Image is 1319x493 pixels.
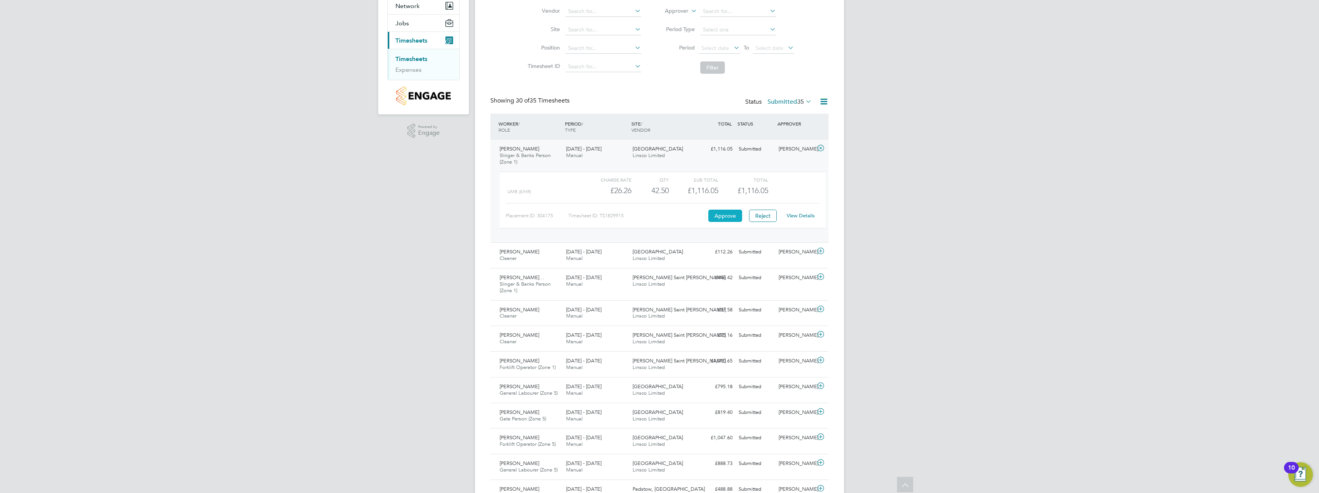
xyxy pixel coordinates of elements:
[660,26,695,33] label: Period Type
[776,381,816,393] div: [PERSON_NAME]
[566,383,601,390] span: [DATE] - [DATE]
[776,117,816,131] div: APPROVER
[565,61,641,72] input: Search for...
[633,281,665,287] span: Linsco Limited
[660,44,695,51] label: Period
[787,212,815,219] a: View Details
[738,186,768,195] span: £1,116.05
[696,406,736,419] div: £819.40
[776,271,816,284] div: [PERSON_NAME]
[708,210,742,222] button: Approve
[633,255,665,261] span: Linsco Limited
[776,406,816,419] div: [PERSON_NAME]
[525,63,560,69] label: Timesheet ID
[633,467,665,473] span: Linsco Limited
[696,143,736,156] div: £1,116.05
[566,467,583,473] span: Manual
[395,66,422,73] a: Expenses
[736,457,776,470] div: Submitted
[395,2,420,10] span: Network
[516,97,570,104] span: 35 Timesheets
[700,61,725,74] button: Filter
[500,306,539,313] span: [PERSON_NAME]
[418,124,440,130] span: Powered by
[500,441,556,447] span: Forklift Operator (Zone 5)
[1288,462,1313,487] button: Open Resource Center, 10 new notifications
[566,313,583,319] span: Manual
[696,381,736,393] div: £795.18
[633,332,726,338] span: [PERSON_NAME] Saint [PERSON_NAME]
[566,486,601,492] span: [DATE] - [DATE]
[525,7,560,14] label: Vendor
[565,43,641,54] input: Search for...
[776,246,816,258] div: [PERSON_NAME]
[500,274,544,281] span: [PERSON_NAME]…
[696,329,736,342] div: £75.16
[633,364,665,371] span: Linsco Limited
[565,127,576,133] span: TYPE
[500,152,551,165] span: Slinger & Banks Person (Zone 1)
[500,486,539,492] span: [PERSON_NAME]
[566,338,583,345] span: Manual
[776,304,816,316] div: [PERSON_NAME]
[736,143,776,156] div: Submitted
[718,175,768,184] div: Total
[696,271,736,284] div: £446.42
[563,117,630,137] div: PERIOD
[566,434,601,441] span: [DATE] - [DATE]
[582,175,631,184] div: Charge rate
[566,460,601,467] span: [DATE] - [DATE]
[736,381,776,393] div: Submitted
[630,117,696,137] div: SITE
[388,15,459,31] button: Jobs
[633,274,726,281] span: [PERSON_NAME] Saint [PERSON_NAME]
[696,304,736,316] div: £37.58
[500,338,517,345] span: Cleaner
[776,329,816,342] div: [PERSON_NAME]
[700,25,776,35] input: Select one
[566,255,583,261] span: Manual
[500,281,551,294] span: Slinger & Banks Person (Zone 1)
[396,86,450,105] img: countryside-properties-logo-retina.png
[633,338,665,345] span: Linsco Limited
[736,304,776,316] div: Submitted
[633,390,665,396] span: Linsco Limited
[388,32,459,49] button: Timesheets
[633,441,665,447] span: Linsco Limited
[696,355,736,367] div: £1,010.65
[641,121,642,127] span: /
[566,332,601,338] span: [DATE] - [DATE]
[736,432,776,444] div: Submitted
[633,434,683,441] span: [GEOGRAPHIC_DATA]
[565,25,641,35] input: Search for...
[633,415,665,422] span: Linsco Limited
[736,117,776,131] div: STATUS
[745,97,813,108] div: Status
[633,383,683,390] span: [GEOGRAPHIC_DATA]
[566,415,583,422] span: Manual
[418,130,440,136] span: Engage
[776,432,816,444] div: [PERSON_NAME]
[749,210,777,222] button: Reject
[566,152,583,159] span: Manual
[736,406,776,419] div: Submitted
[654,7,688,15] label: Approver
[696,246,736,258] div: £112.26
[500,467,558,473] span: General Labourer (Zone 5)
[1288,468,1295,478] div: 10
[387,86,460,105] a: Go to home page
[696,457,736,470] div: £888.73
[631,184,669,197] div: 42.50
[767,98,812,106] label: Submitted
[566,441,583,447] span: Manual
[669,184,718,197] div: £1,116.05
[566,390,583,396] span: Manual
[395,20,409,27] span: Jobs
[500,460,539,467] span: [PERSON_NAME]
[756,45,783,51] span: Select date
[582,184,631,197] div: £26.26
[500,146,539,152] span: [PERSON_NAME]
[566,274,601,281] span: [DATE] - [DATE]
[568,210,706,222] div: Timesheet ID: TS1829915
[407,124,440,138] a: Powered byEngage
